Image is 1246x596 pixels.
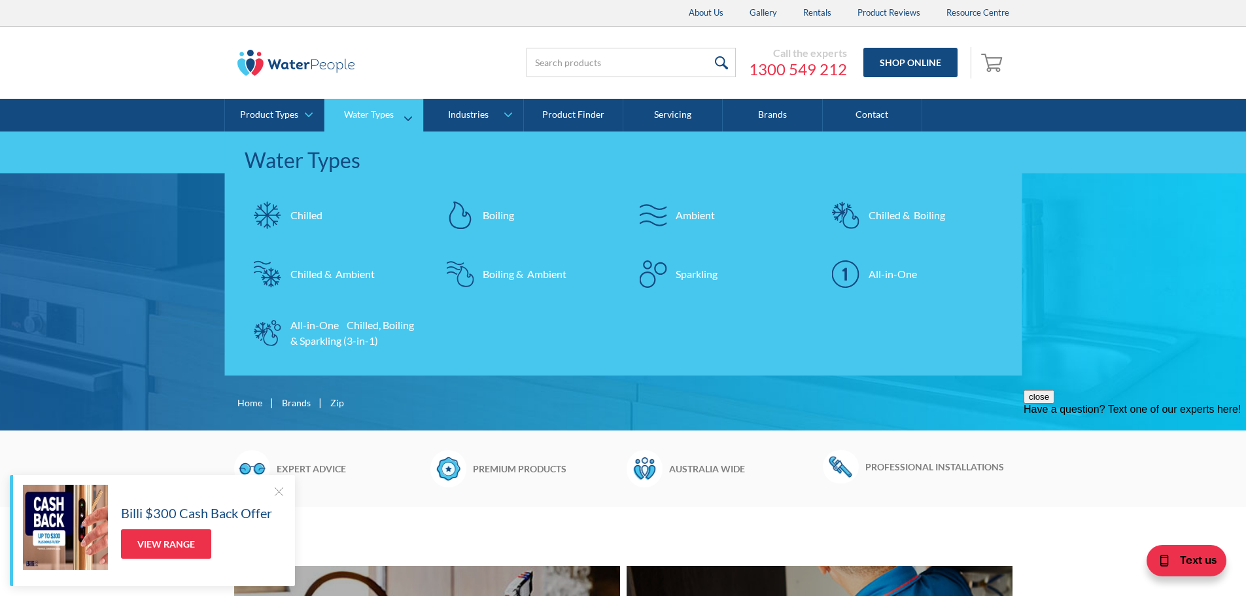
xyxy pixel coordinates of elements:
[630,251,810,297] a: Sparkling
[823,450,859,483] img: Wrench
[749,46,847,60] div: Call the experts
[317,394,324,410] div: |
[245,310,424,356] a: All-in-One Chilled, Boiling & Sparkling (3-in-1)
[121,529,211,559] a: View Range
[430,450,466,487] img: Badge
[1115,531,1246,596] iframe: podium webchat widget bubble
[823,251,1003,297] a: All-in-One
[869,266,917,282] div: All-in-One
[981,52,1006,73] img: shopping cart
[823,192,1003,238] a: Chilled & Boiling
[676,207,715,223] div: Ambient
[823,99,922,131] a: Contact
[527,48,736,77] input: Search products
[669,462,816,476] h6: Australia wide
[630,192,810,238] a: Ambient
[282,396,311,410] a: Brands
[237,50,355,76] img: The Water People
[627,450,663,487] img: Waterpeople Symbol
[324,99,423,131] a: Water Types
[749,60,847,79] a: 1300 549 212
[225,131,1022,376] nav: Water Types
[978,47,1009,79] a: Open empty cart
[448,109,489,120] div: Industries
[473,462,620,476] h6: Premium products
[483,207,514,223] div: Boiling
[344,109,394,120] div: Water Types
[245,251,424,297] a: Chilled & Ambient
[330,396,344,410] div: Zip
[237,396,262,410] a: Home
[437,251,617,297] a: Boiling & Ambient
[869,207,945,223] div: Chilled & Boiling
[277,462,424,476] h6: Expert advice
[437,192,617,238] a: Boiling
[290,207,322,223] div: Chilled
[723,99,822,131] a: Brands
[290,266,375,282] div: Chilled & Ambient
[524,99,623,131] a: Product Finder
[245,145,1003,176] div: Water Types
[676,266,718,282] div: Sparkling
[23,485,108,570] img: Billi $300 Cash Back Offer
[865,460,1012,474] h6: Professional installations
[269,394,275,410] div: |
[863,48,958,77] a: Shop Online
[245,192,424,238] a: Chilled
[483,266,566,282] div: Boiling & Ambient
[424,99,523,131] a: Industries
[121,503,272,523] h5: Billi $300 Cash Back Offer
[1024,390,1246,547] iframe: podium webchat widget prompt
[290,317,418,349] div: All-in-One Chilled, Boiling & Sparkling (3-in-1)
[240,109,298,120] div: Product Types
[623,99,723,131] a: Servicing
[234,450,270,487] img: Glasses
[225,99,324,131] a: Product Types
